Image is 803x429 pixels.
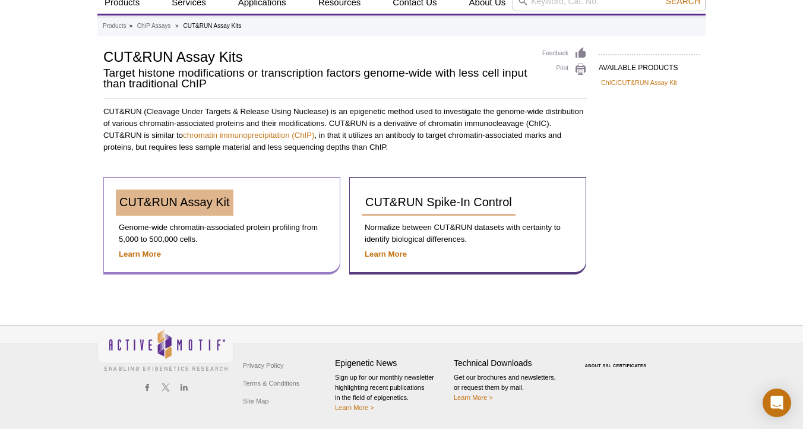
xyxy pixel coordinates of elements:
[573,346,662,373] table: Click to Verify - This site chose Symantec SSL for secure e-commerce and confidential communicati...
[599,54,700,75] h2: AVAILABLE PRODUCTS
[97,326,234,374] img: Active Motif,
[137,21,171,31] a: ChIP Assays
[542,63,587,76] a: Print
[362,222,574,245] p: Normalize between CUT&RUN datasets with certainty to identify biological differences.
[103,68,530,89] h2: Target histone modifications or transcription factors genome-wide with less cell input than tradi...
[175,23,179,29] li: »
[585,364,647,368] a: ABOUT SSL CERTIFICATES
[103,106,587,153] p: CUT&RUN (Cleavage Under Targets & Release Using Nuclease) is an epigenetic method used to investi...
[601,77,677,88] a: ChIC/CUT&RUN Assay Kit
[542,47,587,60] a: Feedback
[119,250,161,258] a: Learn More
[763,389,791,417] div: Open Intercom Messenger
[454,394,493,401] a: Learn More >
[103,21,126,31] a: Products
[240,392,271,410] a: Site Map
[183,131,314,140] a: chromatin immunoprecipitation (ChIP)
[119,195,230,209] span: CUT&RUN Assay Kit
[335,404,374,411] a: Learn More >
[129,23,132,29] li: »
[365,195,512,209] span: CUT&RUN Spike-In Control
[116,190,233,216] a: CUT&RUN Assay Kit
[116,222,328,245] p: Genome-wide chromatin-associated protein profiling from 5,000 to 500,000 cells.
[335,373,448,413] p: Sign up for our monthly newsletter highlighting recent publications in the field of epigenetics.
[103,47,530,65] h1: CUT&RUN Assay Kits
[240,374,302,392] a: Terms & Conditions
[362,190,516,216] a: CUT&RUN Spike-In Control
[454,373,567,403] p: Get our brochures and newsletters, or request them by mail.
[240,357,286,374] a: Privacy Policy
[365,250,407,258] a: Learn More
[335,358,448,368] h4: Epigenetic News
[183,23,241,29] li: CUT&RUN Assay Kits
[454,358,567,368] h4: Technical Downloads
